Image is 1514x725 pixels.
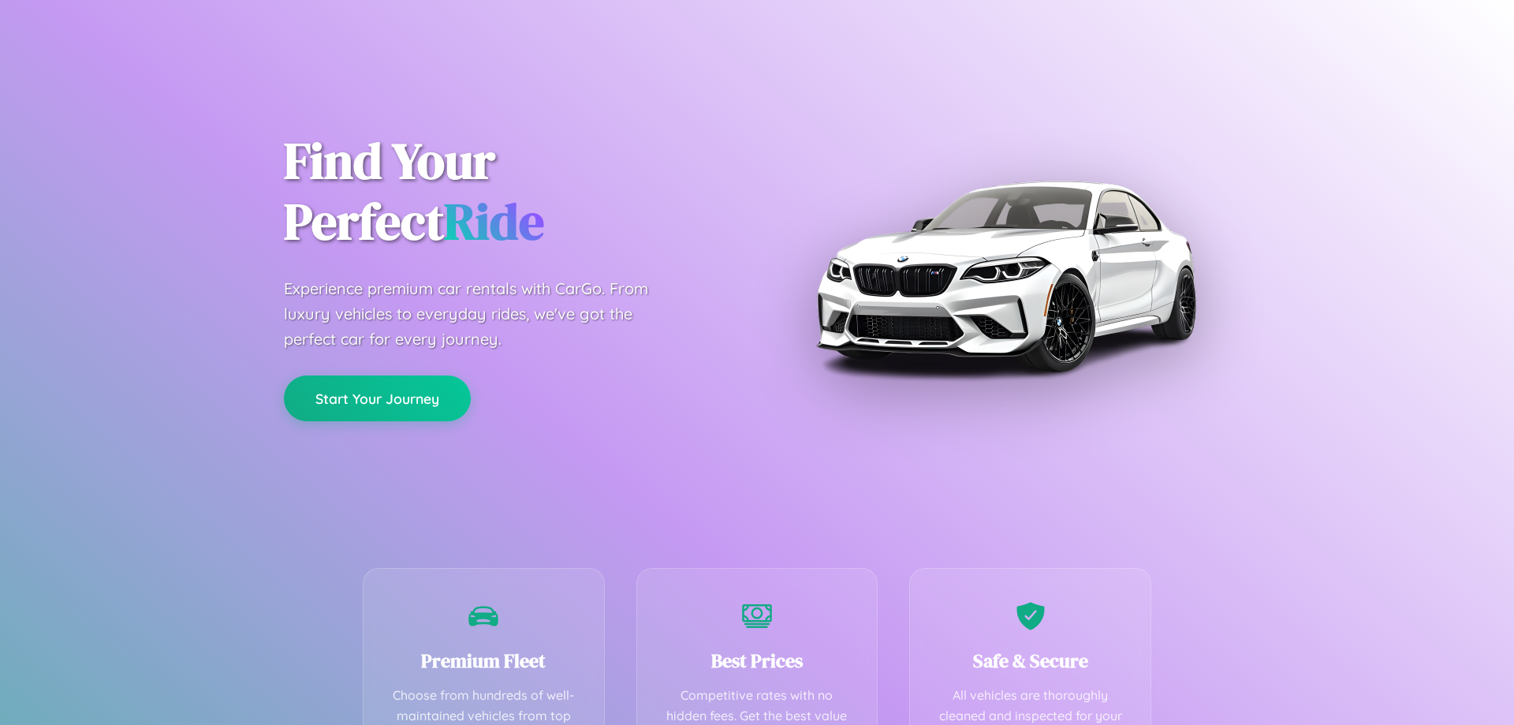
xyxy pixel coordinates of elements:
[284,376,471,421] button: Start Your Journey
[934,648,1127,674] h3: Safe & Secure
[284,131,733,252] h1: Find Your Perfect
[284,276,678,352] p: Experience premium car rentals with CarGo. From luxury vehicles to everyday rides, we've got the ...
[808,79,1203,473] img: Premium BMW car rental vehicle
[387,648,580,674] h3: Premium Fleet
[661,648,854,674] h3: Best Prices
[444,187,544,256] span: Ride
